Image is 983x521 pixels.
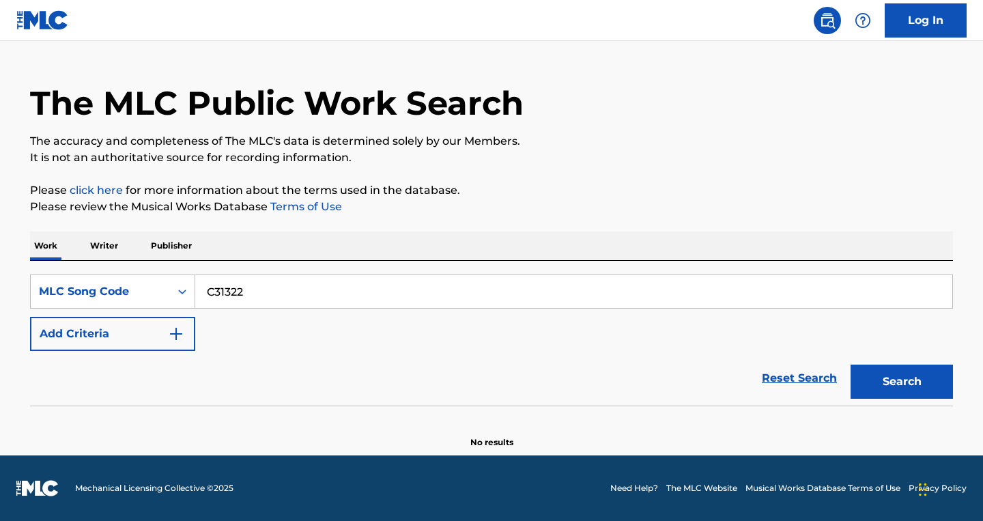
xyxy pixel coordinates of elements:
[849,7,877,34] div: Help
[30,133,953,150] p: The accuracy and completeness of The MLC's data is determined solely by our Members.
[745,482,900,494] a: Musical Works Database Terms of Use
[851,365,953,399] button: Search
[30,231,61,260] p: Work
[30,182,953,199] p: Please for more information about the terms used in the database.
[16,10,69,30] img: MLC Logo
[86,231,122,260] p: Writer
[30,150,953,166] p: It is not an authoritative source for recording information.
[919,469,927,510] div: Drag
[755,363,844,393] a: Reset Search
[814,7,841,34] a: Public Search
[147,231,196,260] p: Publisher
[855,12,871,29] img: help
[909,482,967,494] a: Privacy Policy
[30,199,953,215] p: Please review the Musical Works Database
[16,480,59,496] img: logo
[915,455,983,521] iframe: Chat Widget
[39,283,162,300] div: MLC Song Code
[819,12,836,29] img: search
[268,200,342,213] a: Terms of Use
[30,317,195,351] button: Add Criteria
[75,482,233,494] span: Mechanical Licensing Collective © 2025
[30,83,524,124] h1: The MLC Public Work Search
[168,326,184,342] img: 9d2ae6d4665cec9f34b9.svg
[610,482,658,494] a: Need Help?
[70,184,123,197] a: click here
[30,274,953,406] form: Search Form
[885,3,967,38] a: Log In
[666,482,737,494] a: The MLC Website
[470,420,513,449] p: No results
